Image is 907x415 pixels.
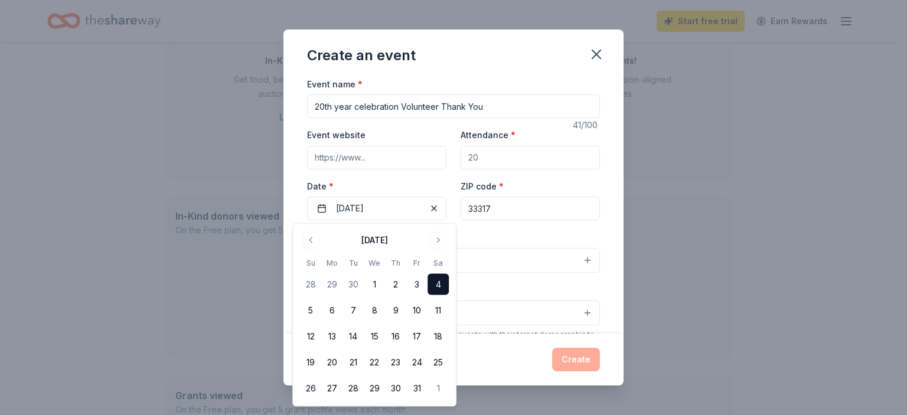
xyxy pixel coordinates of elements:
[461,146,600,169] input: 20
[307,197,446,220] button: [DATE]
[406,300,428,321] button: 10
[307,94,600,118] input: Spring Fundraiser
[428,257,449,269] th: Saturday
[307,181,446,192] label: Date
[430,232,446,249] button: Go to next month
[428,326,449,347] button: 18
[321,274,342,295] button: 29
[321,300,342,321] button: 6
[461,181,504,192] label: ZIP code
[364,326,385,347] button: 15
[302,232,319,249] button: Go to previous month
[406,274,428,295] button: 3
[461,197,600,220] input: 12345 (U.S. only)
[307,46,416,65] div: Create an event
[364,300,385,321] button: 8
[300,326,321,347] button: 12
[573,118,600,132] div: 41 /100
[385,378,406,399] button: 30
[406,378,428,399] button: 31
[307,79,363,90] label: Event name
[406,257,428,269] th: Friday
[300,257,321,269] th: Sunday
[428,378,449,399] button: 1
[321,352,342,373] button: 20
[385,352,406,373] button: 23
[428,274,449,295] button: 4
[364,257,385,269] th: Wednesday
[428,300,449,321] button: 11
[461,129,516,141] label: Attendance
[321,257,342,269] th: Monday
[406,326,428,347] button: 17
[342,257,364,269] th: Tuesday
[406,352,428,373] button: 24
[342,300,364,321] button: 7
[385,326,406,347] button: 16
[321,378,342,399] button: 27
[428,352,449,373] button: 25
[307,146,446,169] input: https://www...
[342,378,364,399] button: 28
[385,257,406,269] th: Thursday
[342,326,364,347] button: 14
[300,300,321,321] button: 5
[385,300,406,321] button: 9
[364,352,385,373] button: 22
[364,378,385,399] button: 29
[342,274,364,295] button: 30
[300,378,321,399] button: 26
[361,233,388,247] div: [DATE]
[385,274,406,295] button: 2
[300,352,321,373] button: 19
[300,274,321,295] button: 28
[342,352,364,373] button: 21
[307,129,366,141] label: Event website
[364,274,385,295] button: 1
[321,326,342,347] button: 13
